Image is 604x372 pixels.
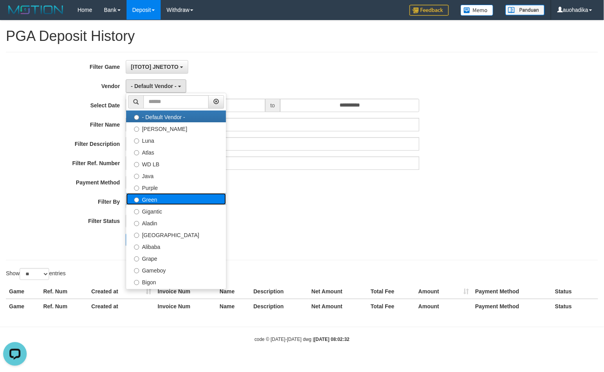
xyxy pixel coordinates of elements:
label: Show entries [6,268,66,280]
label: Java [126,169,226,181]
th: Status [552,284,598,299]
input: Atlas [134,150,139,155]
th: Amount [415,284,472,299]
input: [GEOGRAPHIC_DATA] [134,233,139,238]
label: Purple [126,181,226,193]
input: Aladin [134,221,139,226]
th: Invoice Num [154,299,217,313]
img: Feedback.jpg [409,5,449,16]
h1: PGA Deposit History [6,28,598,44]
th: Total Fee [367,284,415,299]
th: Name [217,299,250,313]
input: Grape [134,256,139,262]
label: [GEOGRAPHIC_DATA] [126,228,226,240]
input: WD LB [134,162,139,167]
input: Gigantic [134,209,139,214]
label: Alibaba [126,240,226,252]
label: Bigon [126,276,226,287]
th: Description [250,299,308,313]
button: [ITOTO] JNETOTO [126,60,188,74]
button: Open LiveChat chat widget [3,3,27,27]
th: Game [6,284,40,299]
label: [PERSON_NAME] [126,122,226,134]
strong: [DATE] 08:02:32 [314,337,349,342]
th: Payment Method [472,284,552,299]
th: Amount [415,299,472,313]
img: panduan.png [505,5,545,15]
th: Ref. Num [40,299,88,313]
span: [ITOTO] JNETOTO [131,64,178,70]
span: - Default Vendor - [131,83,176,89]
th: Payment Method [472,299,552,313]
th: Net Amount [308,284,368,299]
label: - Default Vendor - [126,110,226,122]
label: Atlas [126,146,226,158]
label: Allstar [126,287,226,299]
label: Grape [126,252,226,264]
label: Aladin [126,217,226,228]
th: Net Amount [308,299,368,313]
input: Bigon [134,280,139,285]
input: Java [134,174,139,179]
select: Showentries [20,268,49,280]
button: - Default Vendor - [126,79,186,93]
th: Ref. Num [40,284,88,299]
input: Gameboy [134,268,139,273]
input: Alibaba [134,245,139,250]
th: Status [552,299,598,313]
th: Invoice Num [154,284,217,299]
img: MOTION_logo.png [6,4,66,16]
input: Luna [134,138,139,144]
th: Total Fee [367,299,415,313]
th: Name [217,284,250,299]
small: code © [DATE]-[DATE] dwg | [255,337,350,342]
input: Purple [134,186,139,191]
th: Created at [88,299,154,313]
span: to [265,99,280,112]
label: Gameboy [126,264,226,276]
label: WD LB [126,158,226,169]
label: Green [126,193,226,205]
input: Green [134,197,139,203]
input: - Default Vendor - [134,115,139,120]
label: Luna [126,134,226,146]
label: Gigantic [126,205,226,217]
img: Button%20Memo.svg [461,5,494,16]
th: Description [250,284,308,299]
th: Game [6,299,40,313]
th: Created at [88,284,154,299]
input: [PERSON_NAME] [134,127,139,132]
